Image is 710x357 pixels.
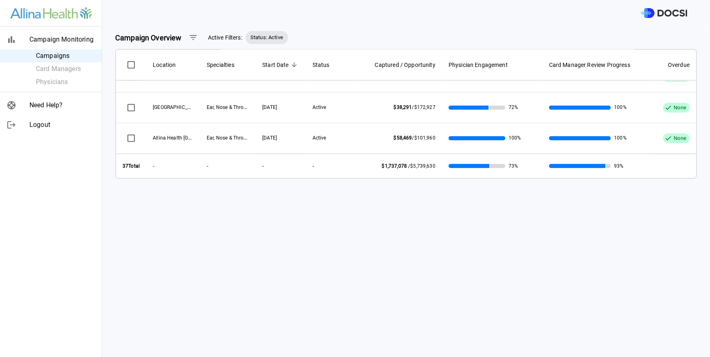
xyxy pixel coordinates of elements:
span: $1,737,078 [382,163,407,169]
span: 02/13/2025 [262,135,277,141]
span: Start Date [262,60,289,70]
span: 93% [614,161,623,171]
span: Specialties [207,60,249,70]
span: Allina Health Faribault Medical Center [153,134,232,141]
span: 02/13/2025 [262,104,277,110]
span: None [670,104,690,112]
span: 100% [614,135,627,142]
span: $38,291 [393,104,412,110]
span: Need Help? [29,100,95,110]
span: $172,927 [414,104,435,110]
span: Location [153,60,176,70]
span: Active Filters: [208,33,242,42]
span: Specialties [207,60,234,70]
span: Active [313,104,326,110]
span: Campaign Monitoring [29,35,95,44]
span: Status [313,60,351,70]
strong: Campaign Overview [115,33,182,42]
span: 72% [509,104,518,111]
img: DOCSI Logo [641,8,687,18]
th: - [256,153,306,178]
span: Location [153,60,194,70]
img: Site Logo [10,7,92,19]
span: 100% [509,135,521,142]
span: $5,739,630 [410,163,435,169]
span: Status [313,60,330,70]
th: - [146,153,200,178]
span: / [393,135,435,141]
span: None [670,135,690,142]
span: Logout [29,120,95,130]
th: - [200,153,256,178]
span: 73% [509,161,518,171]
span: / [382,163,435,169]
span: Captured / Opportunity [364,60,435,70]
span: Buffalo Hospital [153,104,201,110]
span: Ear, Nose & Throat, General, Gynecology, Orthopedics, Podiatry [207,134,375,141]
span: 100% [614,104,627,111]
span: $101,960 [414,135,435,141]
span: Ear, Nose & Throat, General, Gynecology, Orthopedics, Podiatry, Urology [207,104,385,110]
span: / [393,104,435,110]
span: Active [313,135,326,141]
span: Start Date [262,60,299,70]
span: Captured / Opportunity [375,60,435,70]
span: Card Manager Review Progress [549,60,630,70]
span: Card Manager Review Progress [549,60,644,70]
th: - [306,153,358,178]
span: Overdue [657,60,690,70]
span: Physician Engagement [449,60,536,70]
strong: 37 Total [123,163,140,169]
span: $58,469 [393,135,412,141]
span: Physician Engagement [449,60,508,70]
span: Campaigns [36,51,95,61]
span: Overdue [668,60,690,70]
span: Status: Active [246,33,288,42]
